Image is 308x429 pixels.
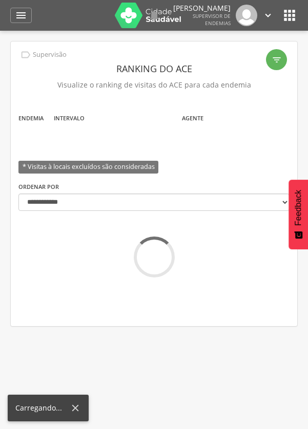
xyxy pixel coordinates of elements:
span: * Visitas à locais excluídos são consideradas [18,161,158,174]
span: Feedback [294,190,303,226]
i:  [148,9,160,22]
button: Feedback - Mostrar pesquisa [289,180,308,249]
p: [PERSON_NAME] [173,5,231,12]
label: Agente [182,114,203,122]
i:  [15,9,27,22]
a:  [10,8,32,23]
a:  [262,5,274,26]
p: Visualize o ranking de visitas do ACE para cada endemia [18,78,290,92]
label: Intervalo [54,114,85,122]
i:  [272,55,282,65]
span: Supervisor de Endemias [193,12,231,27]
header: Ranking do ACE [18,59,290,78]
i:  [262,10,274,21]
p: Supervisão [33,51,67,59]
div: Filtro [266,49,287,70]
label: Ordenar por [18,183,59,191]
i:  [281,7,298,24]
a:  [148,5,160,26]
label: Endemia [18,114,44,122]
i:  [20,49,31,60]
